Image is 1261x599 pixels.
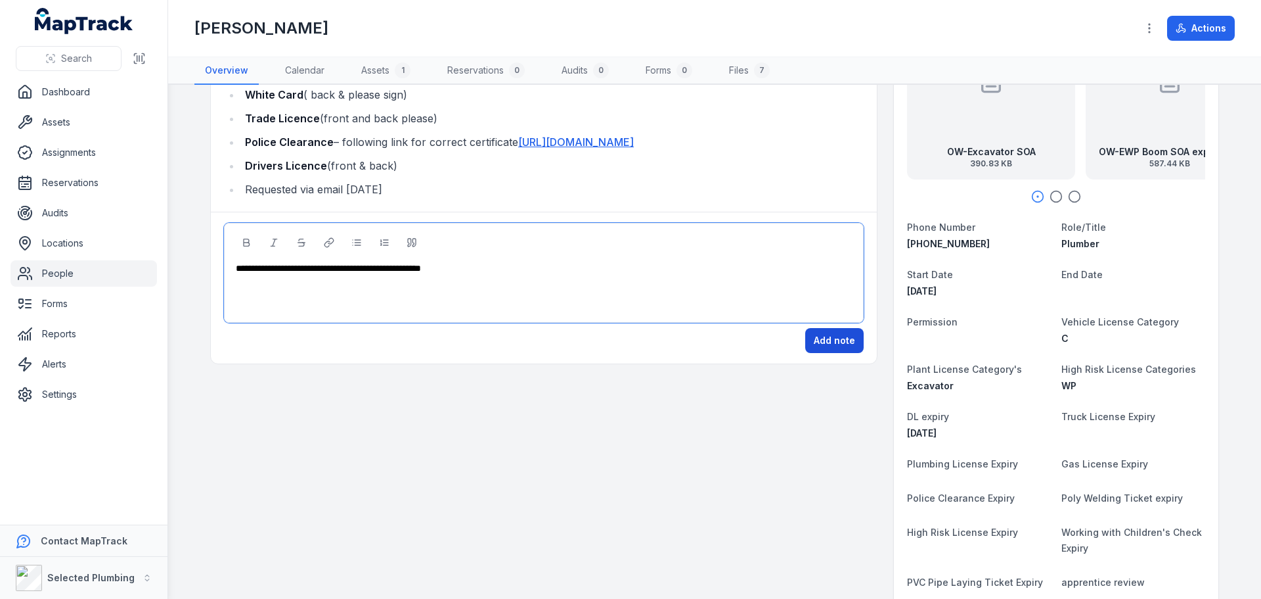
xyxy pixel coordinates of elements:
span: Role/Title [1061,222,1106,233]
span: Plumber [1061,238,1099,249]
a: Audits [11,200,157,226]
span: C [1061,333,1069,344]
span: Vehicle License Category [1061,316,1179,327]
span: Police Clearance Expiry [907,492,1015,504]
span: Working with Children's Check Expiry [1061,527,1202,554]
span: High Risk License Expiry [907,527,1018,538]
span: Permission [907,316,958,327]
a: Forms0 [635,57,703,85]
a: Reservations0 [437,57,535,85]
span: WP [1061,380,1076,391]
div: 0 [593,62,609,78]
button: Bulleted List [345,231,368,254]
a: Assets1 [351,57,421,85]
span: Start Date [907,269,953,280]
span: Truck License Expiry [1061,411,1155,422]
a: Files7 [719,57,780,85]
li: ( back & please sign) [241,85,864,104]
a: MapTrack [35,8,133,34]
span: Poly Welding Ticket expiry [1061,492,1183,504]
button: Link [318,231,340,254]
strong: OW-EWP Boom SOA exp [DATE] [1099,145,1241,158]
span: 587.44 KB [1099,158,1241,169]
a: Audits0 [551,57,619,85]
li: – following link for correct certificate [241,133,864,151]
strong: White Card [245,88,303,101]
a: Reports [11,321,157,347]
strong: OW-Excavator SOA [947,145,1036,158]
strong: Drivers Licence [245,159,327,172]
span: High Risk License Categories [1061,364,1196,375]
a: Assets [11,109,157,135]
li: (front and back please) [241,109,864,128]
button: Search [16,46,122,71]
button: Blockquote [401,231,423,254]
strong: Selected Plumbing [47,572,135,583]
button: Ordered List [373,231,395,254]
button: Add note [805,328,864,353]
a: Locations [11,230,157,256]
span: Gas License Expiry [1061,458,1148,469]
a: Settings [11,381,157,408]
button: Strikethrough [290,231,313,254]
span: [PHONE_NUMBER] [907,238,990,249]
a: Forms [11,291,157,317]
strong: Contact MapTrack [41,535,127,546]
button: Bold [235,231,257,254]
h1: [PERSON_NAME] [194,18,328,39]
a: Reservations [11,170,157,196]
li: (front & back) [241,156,864,175]
a: Dashboard [11,79,157,105]
strong: Trade Licence [245,112,320,125]
a: People [11,260,157,287]
time: 8/7/2025, 12:00:00 AM [907,427,937,439]
div: 7 [754,62,770,78]
span: Plant License Category's [907,364,1022,375]
button: Italic [263,231,285,254]
a: Assignments [11,139,157,166]
span: [DATE] [907,285,937,297]
a: [URL][DOMAIN_NAME] [518,135,634,149]
span: 390.83 KB [947,158,1036,169]
span: [DATE] [907,427,937,439]
li: Requested via email [DATE] [241,180,864,199]
span: Excavator [907,380,954,391]
a: Calendar [275,57,335,85]
span: DL expiry [907,411,949,422]
time: 10/4/2024, 12:00:00 AM [907,285,937,297]
span: apprentice review [1061,577,1145,588]
div: 0 [509,62,525,78]
button: Actions [1167,16,1235,41]
div: 0 [676,62,692,78]
span: End Date [1061,269,1103,280]
span: Phone Number [907,222,975,233]
div: 1 [395,62,410,78]
span: Plumbing License Expiry [907,458,1018,469]
a: Overview [194,57,259,85]
a: Alerts [11,351,157,377]
span: Search [61,52,92,65]
strong: Police Clearance [245,135,334,149]
span: PVC Pipe Laying Ticket Expiry [907,577,1043,588]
